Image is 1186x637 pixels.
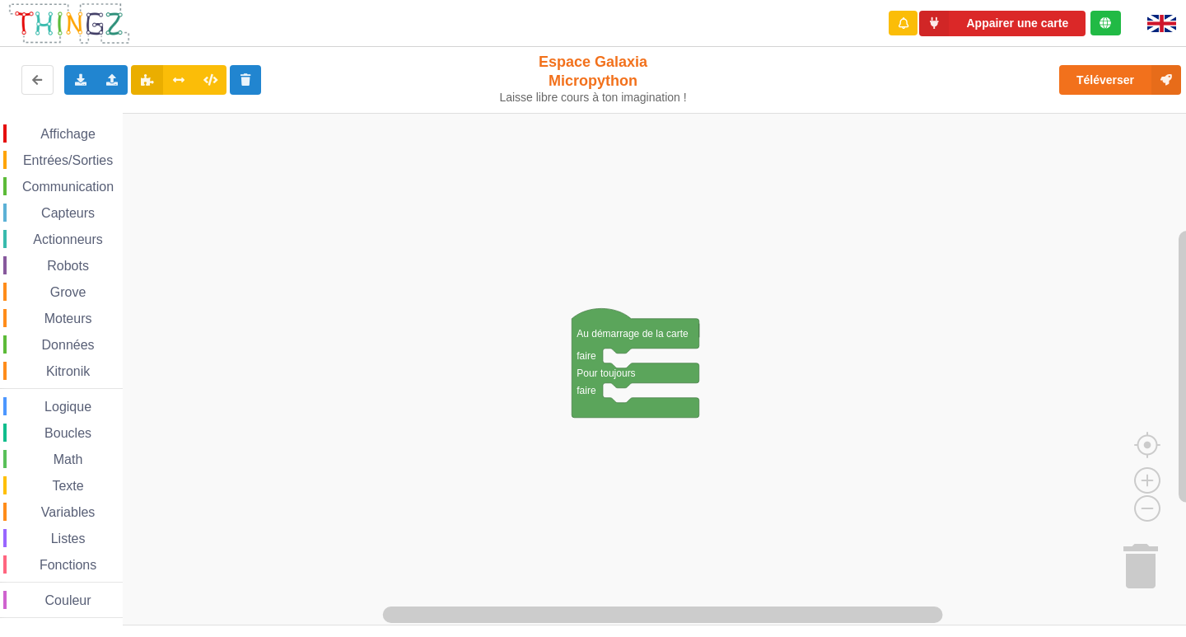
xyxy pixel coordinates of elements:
span: Variables [39,505,98,519]
div: Tu es connecté au serveur de création de Thingz [1090,11,1121,35]
span: Entrées/Sorties [21,153,115,167]
span: Robots [44,259,91,273]
span: Math [51,452,86,466]
span: Moteurs [42,311,95,326]
span: Logique [42,400,94,414]
span: Communication [20,180,116,194]
text: faire [577,350,596,362]
button: Téléverser [1059,65,1181,95]
span: Texte [49,479,86,493]
span: Affichage [38,127,97,141]
text: Au démarrage de la carte [577,328,689,340]
span: Boucles [42,426,94,440]
button: Appairer une carte [919,11,1086,36]
img: gb.png [1147,15,1176,32]
text: faire [577,385,596,396]
div: Laisse libre cours à ton imagination ! [493,91,694,105]
span: Capteurs [39,206,97,220]
span: Listes [49,532,88,546]
span: Couleur [43,593,94,607]
div: Espace Galaxia Micropython [493,53,694,105]
span: Grove [48,285,89,299]
img: thingz_logo.png [7,2,131,45]
span: Fonctions [37,558,99,572]
span: Données [40,338,97,352]
text: Pour toujours [577,368,635,379]
span: Kitronik [44,364,92,378]
span: Actionneurs [30,232,105,246]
